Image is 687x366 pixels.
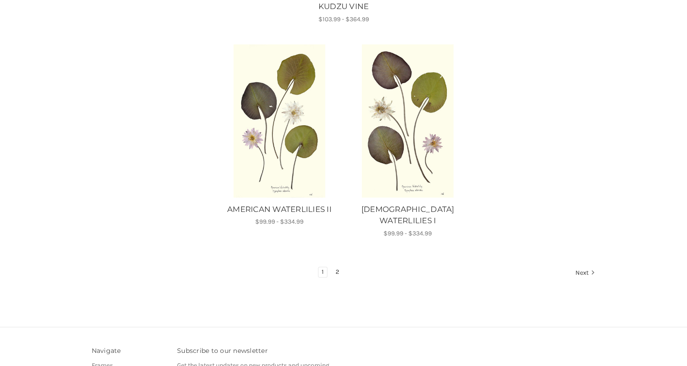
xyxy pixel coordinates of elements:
[92,1,596,13] a: KUDZU VINE, Price range from $103.99 to $364.99
[220,204,339,216] a: AMERICAN WATERLILIES II, Price range from $99.99 to $334.99
[177,346,339,356] h3: Subscribe to our newsletter
[221,44,337,197] img: Unframed
[350,44,466,197] a: AMERICAN WATERLILIES I, Price range from $99.99 to $334.99
[92,346,168,356] h3: Navigate
[383,230,432,237] span: $99.99 - $334.99
[318,15,369,23] span: $103.99 - $364.99
[318,267,327,277] a: Page 1 of 2
[572,267,595,279] a: Next
[348,204,467,227] a: AMERICAN WATERLILIES I, Price range from $99.99 to $334.99
[221,44,337,197] a: AMERICAN WATERLILIES II, Price range from $99.99 to $334.99
[350,44,466,197] img: Unframed
[332,267,342,277] a: Page 2 of 2
[255,218,304,225] span: $99.99 - $334.99
[92,267,596,279] nav: pagination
